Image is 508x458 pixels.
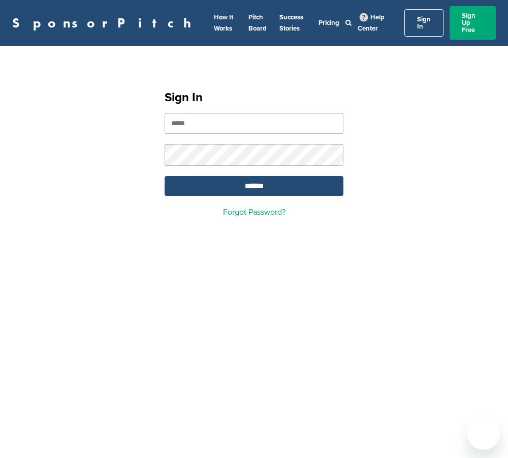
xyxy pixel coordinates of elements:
a: Sign In [404,9,443,37]
a: Pricing [319,19,339,27]
a: How It Works [214,13,233,33]
h1: Sign In [165,89,343,107]
a: Forgot Password? [223,207,285,217]
a: SponsorPitch [12,16,198,30]
a: Pitch Board [248,13,267,33]
a: Help Center [358,11,385,35]
a: Sign Up Free [450,6,496,40]
a: Success Stories [279,13,303,33]
iframe: Button to launch messaging window [467,417,500,450]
